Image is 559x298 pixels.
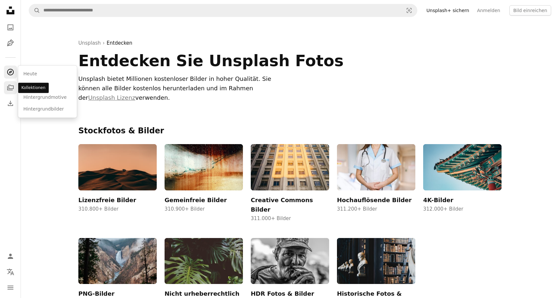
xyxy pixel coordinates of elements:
[337,144,415,222] a: Hochauflösende Bilder311.200+ Bilder
[78,205,157,213] span: 310.800+ Bilder
[4,4,17,18] a: Startseite — Unsplash
[251,215,329,222] span: 311.000+ Bilder
[78,126,164,135] a: Stockfotos & Bilder
[423,196,502,205] h3: 4K-Bilder
[29,4,40,17] button: Unsplash suchen
[401,4,417,17] button: Visuelle Suche
[78,52,358,69] h1: Entdecken Sie Unsplash Fotos
[251,196,329,215] h3: Creative Commons Bilder
[337,196,415,205] h3: Hochauflösende Bilder
[251,144,329,222] a: Creative Commons Bilder311.000+ Bilder
[78,74,286,102] p: Unsplash bietet Millionen kostenloser Bilder in hoher Qualität. Sie können alle Bilder kostenlos ...
[4,37,17,50] a: Grafiken
[78,39,101,47] a: Unsplash
[4,81,17,94] a: Kollektionen
[4,66,17,79] a: Entdecken
[4,265,17,278] button: Sprache
[18,66,77,118] div: Entdecken
[423,144,502,222] a: 4K-Bilder312.000+ Bilder
[29,4,417,17] form: Finden Sie Bildmaterial auf der ganzen Webseite
[21,92,74,103] a: Hintergrundmotive
[509,5,551,16] button: Bild einreichen
[21,103,74,115] a: Hintergrundbilder
[78,196,157,205] h3: Lizenzfreie Bilder
[337,205,415,213] span: 311.200+ Bilder
[78,39,502,47] div: ›
[4,281,17,294] button: Menü
[4,97,17,110] a: Bisherige Downloads
[4,21,17,34] a: Fotos
[21,80,74,92] a: Bilder
[21,68,74,80] a: Heute
[165,205,243,213] span: 310.900+ Bilder
[107,39,133,47] a: Entdecken
[423,205,502,213] span: 312.000+ Bilder
[423,5,473,16] a: Unsplash+ sichern
[78,144,157,222] a: Lizenzfreie Bilder310.800+ Bilder
[473,5,504,16] a: Anmelden
[4,250,17,263] a: Anmelden / Registrieren
[165,196,243,205] h3: Gemeinfreie Bilder
[88,94,135,101] a: Unsplash Lizenz
[165,144,243,222] a: Gemeinfreie Bilder310.900+ Bilder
